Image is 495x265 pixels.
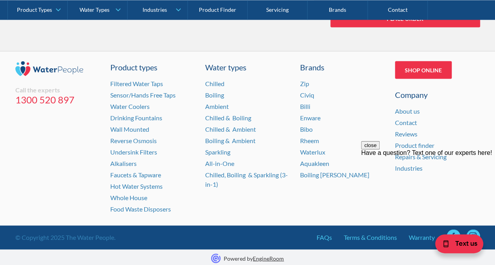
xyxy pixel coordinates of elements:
[300,125,313,133] a: Bibo
[395,119,417,126] a: Contact
[17,6,52,13] div: Product Types
[395,89,480,101] div: Company
[300,148,325,156] a: Waterlux
[205,91,224,99] a: Boiling
[110,125,149,133] a: Wall Mounted
[395,130,417,138] a: Reviews
[110,148,157,156] a: Undersink Filters
[205,148,230,156] a: Sparkling
[110,103,150,110] a: Water Coolers
[300,160,329,167] a: Aquakleen
[344,233,397,242] a: Terms & Conditions
[205,171,288,188] a: Chilled, Boiling & Sparkling (3-in-1)
[205,103,229,110] a: Ambient
[224,254,284,263] p: Powered by
[205,137,256,144] a: Boiling & Ambient
[300,91,314,99] a: Civiq
[416,226,495,265] iframe: podium webchat widget bubble
[300,114,321,121] a: Enware
[300,103,310,110] a: Billi
[80,6,109,13] div: Water Types
[205,125,256,133] a: Chilled & Ambient
[361,141,495,236] iframe: podium webchat widget prompt
[409,233,435,242] a: Warranty
[317,233,332,242] a: FAQs
[395,61,452,79] a: Shop Online
[205,80,224,87] a: Chilled
[15,233,115,242] div: © Copyright 2025 The Water People.
[110,171,161,179] a: Faucets & Tapware
[110,137,157,144] a: Reverse Osmosis
[205,61,290,73] a: Water types
[110,205,171,213] a: Food Waste Disposers
[205,114,251,121] a: Chilled & Boiling
[300,61,385,73] div: Brands
[142,6,167,13] div: Industries
[205,160,234,167] a: All-in-One
[110,160,137,167] a: Alkalisers
[253,255,284,262] a: EngineRoom
[110,182,163,190] a: Hot Water Systems
[110,80,163,87] a: Filtered Water Taps
[300,171,369,179] a: Boiling [PERSON_NAME]
[110,91,176,99] a: Sensor/Hands Free Taps
[15,94,100,106] a: 1300 520 897
[300,80,309,87] a: Zip
[300,137,319,144] a: Rheem
[395,107,420,115] a: About us
[15,86,100,94] div: Call the experts
[110,194,147,201] a: Whole House
[110,114,162,121] a: Drinking Fountains
[110,61,195,73] a: Product types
